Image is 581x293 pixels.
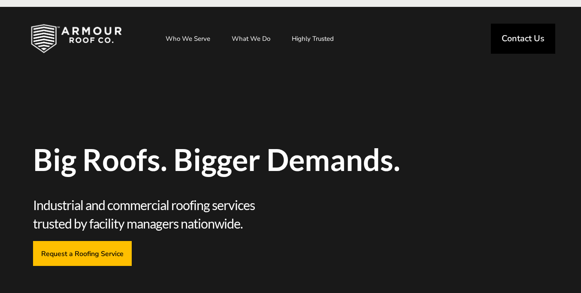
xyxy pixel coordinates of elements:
[33,241,132,266] a: Request a Roofing Service
[157,28,219,49] a: Who We Serve
[33,144,548,174] span: Big Roofs. Bigger Demands.
[491,24,555,54] a: Contact Us
[283,28,342,49] a: Highly Trusted
[33,196,290,232] span: Industrial and commercial roofing services trusted by facility managers nationwide.
[502,34,545,43] span: Contact Us
[41,249,124,257] span: Request a Roofing Service
[17,17,136,60] img: Industrial and Commercial Roofing Company | Armour Roof Co.
[223,28,279,49] a: What We Do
